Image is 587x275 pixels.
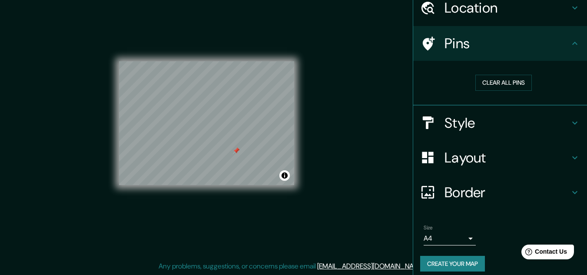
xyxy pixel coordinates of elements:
a: [EMAIL_ADDRESS][DOMAIN_NAME] [317,262,424,271]
p: Any problems, suggestions, or concerns please email . [159,261,426,272]
h4: Layout [444,149,570,166]
h4: Style [444,114,570,132]
div: Pins [413,26,587,61]
div: Layout [413,140,587,175]
h4: Pins [444,35,570,52]
button: Toggle attribution [279,170,290,181]
div: A4 [424,232,476,245]
iframe: Help widget launcher [510,241,577,265]
h4: Border [444,184,570,201]
div: Border [413,175,587,210]
div: Style [413,106,587,140]
button: Create your map [420,256,485,272]
label: Size [424,224,433,231]
button: Clear all pins [475,75,532,91]
canvas: Map [119,61,294,185]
